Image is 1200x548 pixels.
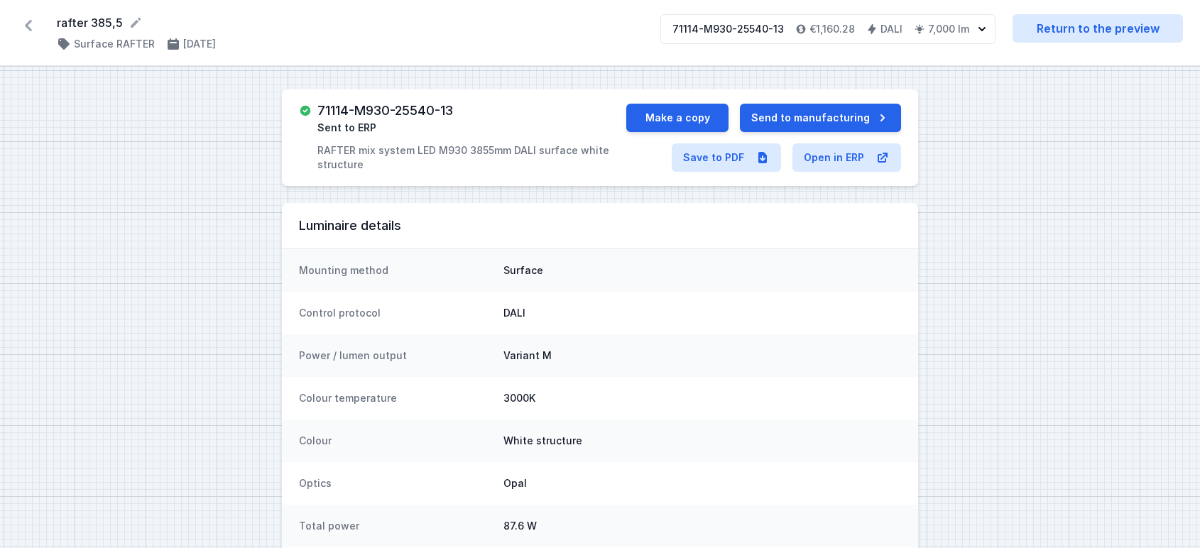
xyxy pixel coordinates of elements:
h3: Luminaire details [299,217,901,234]
dd: 3000K [503,391,901,405]
dt: Control protocol [299,306,492,320]
h4: [DATE] [183,37,216,51]
h3: 71114-M930-25540-13 [317,104,453,118]
dd: Surface [503,263,901,278]
dt: Optics [299,476,492,491]
button: 71114-M930-25540-13€1,160.28DALI7,000 lm [660,14,996,44]
dt: Mounting method [299,263,492,278]
h4: €1,160.28 [809,22,855,36]
a: Save to PDF [672,143,781,172]
dd: 87.6 W [503,519,901,533]
dt: Colour temperature [299,391,492,405]
h4: 7,000 lm [928,22,969,36]
h4: Surface RAFTER [74,37,155,51]
div: 71114-M930-25540-13 [672,22,784,36]
dt: Total power [299,519,492,533]
a: Return to the preview [1013,14,1183,43]
dd: White structure [503,434,901,448]
dt: Colour [299,434,492,448]
button: Send to manufacturing [740,104,901,132]
span: Sent to ERP [317,121,376,135]
h4: DALI [880,22,902,36]
a: Open in ERP [792,143,901,172]
button: Rename project [129,16,143,30]
dd: Opal [503,476,901,491]
p: RAFTER mix system LED M930 3855mm DALI surface white structure [317,143,626,172]
form: rafter 385,5 [57,14,643,31]
button: Make a copy [626,104,729,132]
dd: DALI [503,306,901,320]
dd: Variant M [503,349,901,363]
dt: Power / lumen output [299,349,492,363]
